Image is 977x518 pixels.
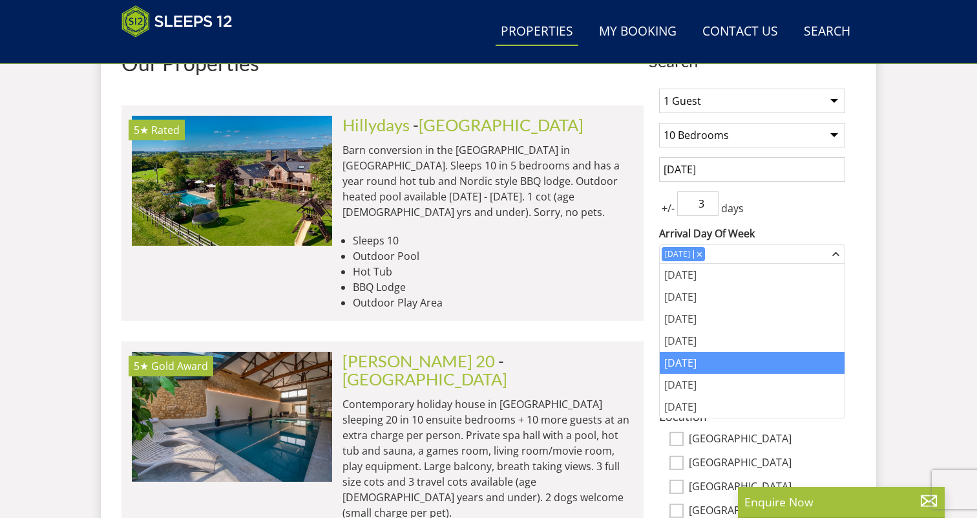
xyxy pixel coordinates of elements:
[660,330,845,352] div: [DATE]
[353,279,633,295] li: BBQ Lodge
[342,369,507,389] a: [GEOGRAPHIC_DATA]
[413,115,583,135] span: -
[719,200,746,216] span: days
[151,123,180,137] span: Rated
[660,374,845,396] div: [DATE]
[419,115,583,135] a: [GEOGRAPHIC_DATA]
[496,17,578,47] a: Properties
[660,308,845,330] div: [DATE]
[689,433,845,447] label: [GEOGRAPHIC_DATA]
[660,264,845,286] div: [DATE]
[342,351,507,389] span: -
[353,248,633,264] li: Outdoor Pool
[660,352,845,374] div: [DATE]
[132,352,332,481] img: open-uri20231109-69-pb86i6.original.
[660,286,845,308] div: [DATE]
[132,116,332,245] img: hillydays-holiday-home-accommodation-devon-sleeping-10.original.jpg
[353,264,633,279] li: Hot Tub
[132,352,332,481] a: 5★ Gold Award
[697,17,783,47] a: Contact Us
[115,45,251,56] iframe: Customer reviews powered by Trustpilot
[342,142,633,220] p: Barn conversion in the [GEOGRAPHIC_DATA] in [GEOGRAPHIC_DATA]. Sleeps 10 in 5 bedrooms and has a ...
[342,115,410,135] a: Hillydays
[660,396,845,418] div: [DATE]
[649,52,856,70] span: Search
[342,351,495,371] a: [PERSON_NAME] 20
[659,157,845,182] input: Arrival Date
[121,5,233,38] img: Sleeps 12
[659,200,677,216] span: +/-
[121,52,644,74] h1: Our Properties
[689,457,845,471] label: [GEOGRAPHIC_DATA]
[689,480,845,495] label: [GEOGRAPHIC_DATA]
[134,359,149,373] span: Churchill 20 has a 5 star rating under the Quality in Tourism Scheme
[744,493,938,510] p: Enquire Now
[799,17,856,47] a: Search
[662,248,693,260] div: [DATE]
[659,226,845,241] label: Arrival Day Of Week
[132,116,332,245] a: 5★ Rated
[134,123,149,137] span: Hillydays has a 5 star rating under the Quality in Tourism Scheme
[353,233,633,248] li: Sleeps 10
[594,17,682,47] a: My Booking
[353,295,633,310] li: Outdoor Play Area
[659,409,845,423] h3: Location
[151,359,208,373] span: Churchill 20 has been awarded a Gold Award by Visit England
[659,244,845,264] div: Combobox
